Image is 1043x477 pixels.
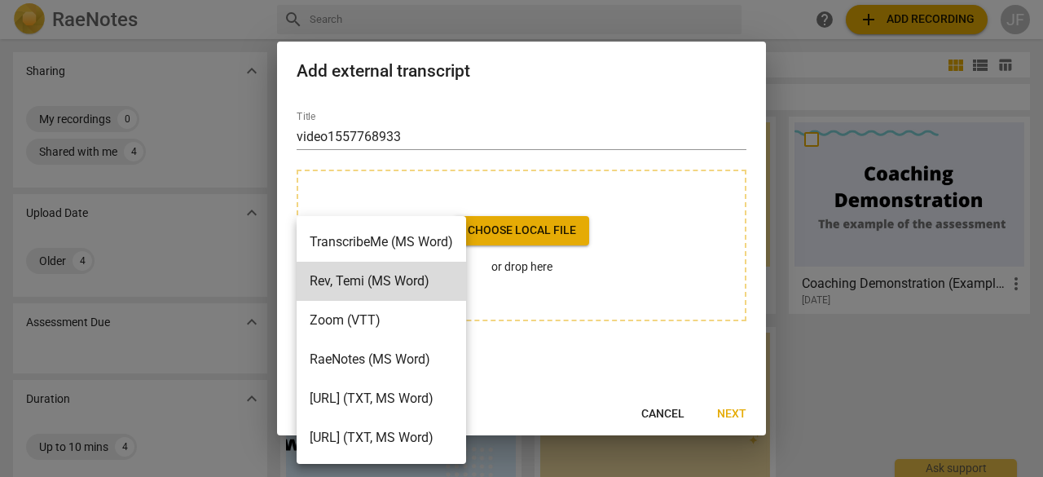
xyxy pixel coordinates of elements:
li: [URL] (TXT, MS Word) [297,418,466,457]
li: Rev, Temi (MS Word) [297,262,466,301]
li: Zoom (VTT) [297,301,466,340]
li: TranscribeMe (MS Word) [297,223,466,262]
li: [URL] (TXT, MS Word) [297,379,466,418]
li: RaeNotes (MS Word) [297,340,466,379]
